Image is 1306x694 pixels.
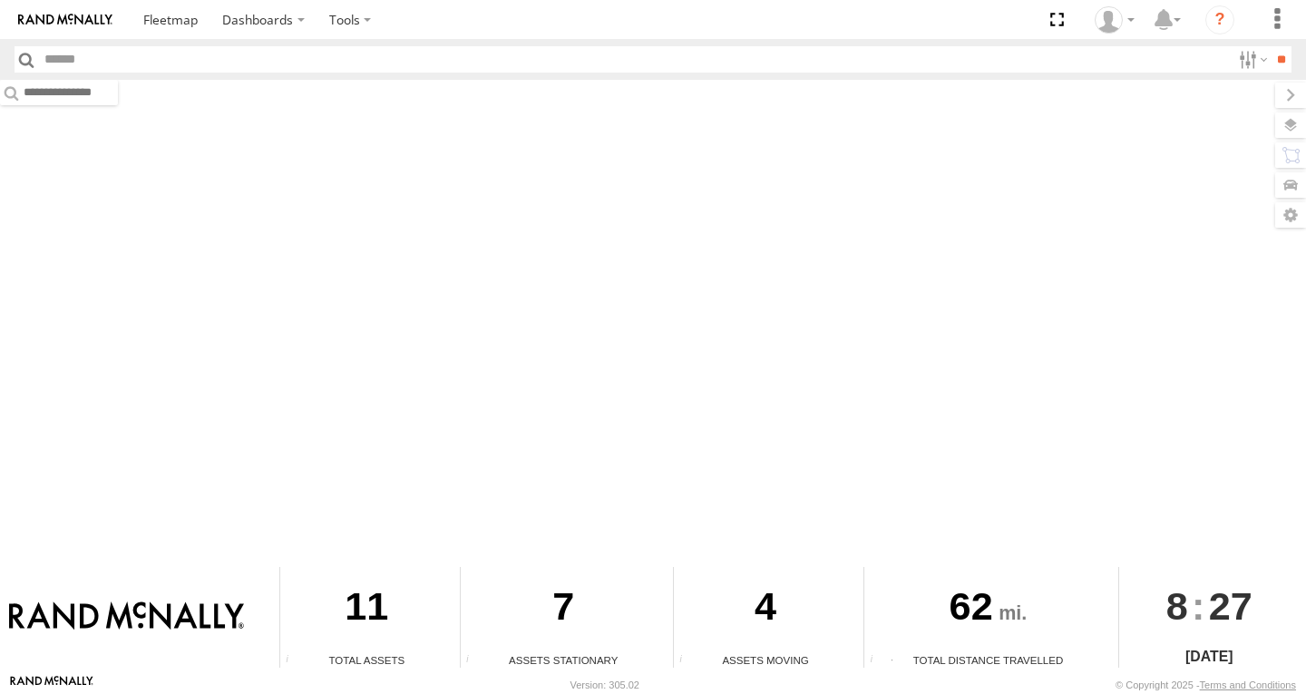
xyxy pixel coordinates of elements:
[1088,6,1141,34] div: Valeo Dash
[1232,46,1271,73] label: Search Filter Options
[1166,567,1188,645] span: 8
[674,654,701,668] div: Total number of assets current in transit.
[864,567,1111,652] div: 62
[280,567,453,652] div: 11
[461,567,667,652] div: 7
[461,652,667,668] div: Assets Stationary
[1275,202,1306,228] label: Map Settings
[864,654,892,668] div: Total distance travelled by all assets within specified date range and applied filters
[1116,679,1296,690] div: © Copyright 2025 -
[864,652,1111,668] div: Total Distance Travelled
[280,652,453,668] div: Total Assets
[1200,679,1296,690] a: Terms and Conditions
[10,676,93,694] a: Visit our Website
[280,654,307,668] div: Total number of Enabled Assets
[674,567,857,652] div: 4
[18,14,112,26] img: rand-logo.svg
[1119,646,1300,668] div: [DATE]
[1209,567,1252,645] span: 27
[1205,5,1234,34] i: ?
[1119,567,1300,645] div: :
[674,652,857,668] div: Assets Moving
[9,601,244,632] img: Rand McNally
[570,679,639,690] div: Version: 305.02
[461,654,488,668] div: Total number of assets current stationary.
